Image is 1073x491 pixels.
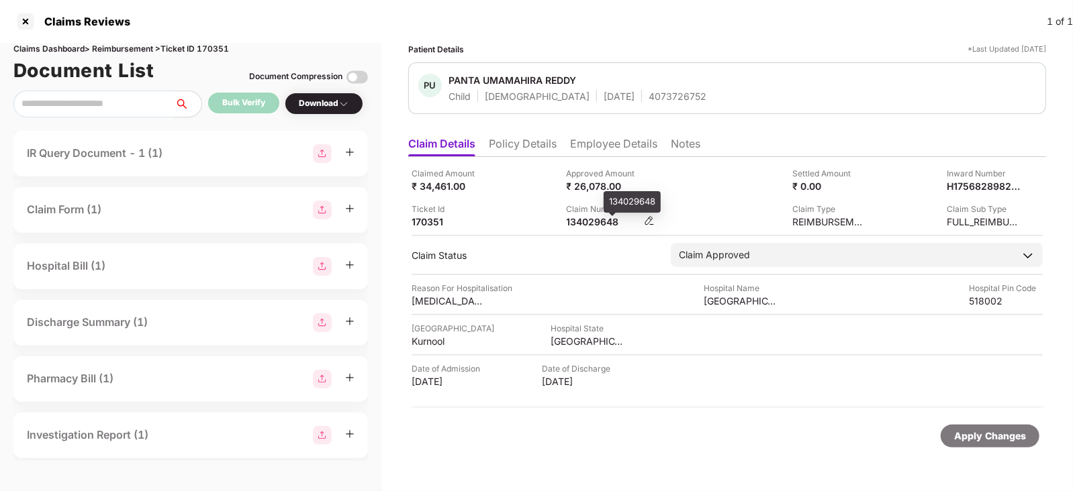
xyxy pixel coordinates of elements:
[27,201,101,218] div: Claim Form (1)
[969,282,1043,294] div: Hospital Pin Code
[947,215,1021,228] div: FULL_REIMBURSEMENT
[27,314,148,331] div: Discharge Summary (1)
[408,43,464,56] div: Patient Details
[412,375,485,388] div: [DATE]
[412,215,485,228] div: 170351
[412,282,512,294] div: Reason For Hospitalisation
[412,180,485,193] div: ₹ 34,461.00
[345,429,355,439] span: plus
[338,99,349,109] img: svg+xml;base64,PHN2ZyBpZD0iRHJvcGRvd24tMzJ4MzIiIHhtbG5zPSJodHRwOi8vd3d3LnczLm9yZy8yMDAwL3N2ZyIgd2...
[174,91,202,117] button: search
[313,370,332,388] img: svg+xml;base64,PHN2ZyBpZD0iR3JvdXBfMjg4MTMiIGRhdGEtbmFtZT0iR3JvdXAgMjg4MTMiIHhtbG5zPSJodHRwOi8vd3...
[27,145,162,162] div: IR Query Document - 1 (1)
[485,90,590,103] div: [DEMOGRAPHIC_DATA]
[542,362,616,375] div: Date of Discharge
[313,426,332,445] img: svg+xml;base64,PHN2ZyBpZD0iR3JvdXBfMjg4MTMiIGRhdGEtbmFtZT0iR3JvdXAgMjg4MTMiIHhtbG5zPSJodHRwOi8vd3...
[13,56,154,85] h1: Document List
[671,137,700,156] li: Notes
[567,167,641,180] div: Approved Amount
[449,90,471,103] div: Child
[345,317,355,326] span: plus
[222,97,265,109] div: Bulk Verify
[249,70,342,83] div: Document Compression
[345,260,355,270] span: plus
[704,294,778,307] div: [GEOGRAPHIC_DATA]
[1047,14,1073,29] div: 1 of 1
[679,248,750,262] div: Claim Approved
[947,167,1021,180] div: Inward Number
[489,137,557,156] li: Policy Details
[36,15,130,28] div: Claims Reviews
[449,74,576,87] div: PANTA UMAMAHIRA REDDY
[792,203,866,215] div: Claim Type
[346,66,368,88] img: svg+xml;base64,PHN2ZyBpZD0iVG9nZ2xlLTMyeDMyIiB4bWxucz0iaHR0cDovL3d3dy53My5vcmcvMjAwMC9zdmciIHdpZH...
[345,204,355,213] span: plus
[551,335,624,347] div: [GEOGRAPHIC_DATA]
[954,429,1026,443] div: Apply Changes
[792,215,866,228] div: REIMBURSEMENT
[313,313,332,332] img: svg+xml;base64,PHN2ZyBpZD0iR3JvdXBfMjg4MTMiIGRhdGEtbmFtZT0iR3JvdXAgMjg4MTMiIHhtbG5zPSJodHRwOi8vd3...
[567,180,641,193] div: ₹ 26,078.00
[412,322,494,335] div: [GEOGRAPHIC_DATA]
[649,90,706,103] div: 4073726752
[13,43,368,56] div: Claims Dashboard > Reimbursement > Ticket ID 170351
[947,203,1021,215] div: Claim Sub Type
[542,375,616,388] div: [DATE]
[644,215,655,226] img: svg+xml;base64,PHN2ZyBpZD0iRWRpdC0zMngzMiIgeG1sbnM9Imh0dHA6Ly93d3cudzMub3JnLzIwMDAvc3ZnIiB3aWR0aD...
[570,137,657,156] li: Employee Details
[792,180,866,193] div: ₹ 0.00
[299,97,349,110] div: Download
[313,257,332,276] img: svg+xml;base64,PHN2ZyBpZD0iR3JvdXBfMjg4MTMiIGRhdGEtbmFtZT0iR3JvdXAgMjg4MTMiIHhtbG5zPSJodHRwOi8vd3...
[604,191,661,213] div: 134029648
[412,203,485,215] div: Ticket Id
[1021,249,1035,262] img: downArrowIcon
[604,90,635,103] div: [DATE]
[174,99,201,109] span: search
[418,74,442,97] div: PU
[792,167,866,180] div: Settled Amount
[408,137,475,156] li: Claim Details
[27,258,105,274] div: Hospital Bill (1)
[412,249,657,262] div: Claim Status
[313,144,332,163] img: svg+xml;base64,PHN2ZyBpZD0iR3JvdXBfMjg4MTMiIGRhdGEtbmFtZT0iR3JvdXAgMjg4MTMiIHhtbG5zPSJodHRwOi8vd3...
[551,322,624,335] div: Hospital State
[968,43,1046,56] div: *Last Updated [DATE]
[947,180,1021,193] div: H1756828982872807385
[313,201,332,219] img: svg+xml;base64,PHN2ZyBpZD0iR3JvdXBfMjg4MTMiIGRhdGEtbmFtZT0iR3JvdXAgMjg4MTMiIHhtbG5zPSJodHRwOi8vd3...
[969,294,1043,307] div: 518002
[412,167,485,180] div: Claimed Amount
[27,427,148,443] div: Investigation Report (1)
[412,362,485,375] div: Date of Admission
[567,203,655,215] div: Claim Number
[345,148,355,157] span: plus
[27,370,113,387] div: Pharmacy Bill (1)
[567,215,641,228] div: 134029648
[412,294,485,307] div: [MEDICAL_DATA]
[704,282,778,294] div: Hospital Name
[412,335,485,347] div: Kurnool
[345,373,355,382] span: plus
